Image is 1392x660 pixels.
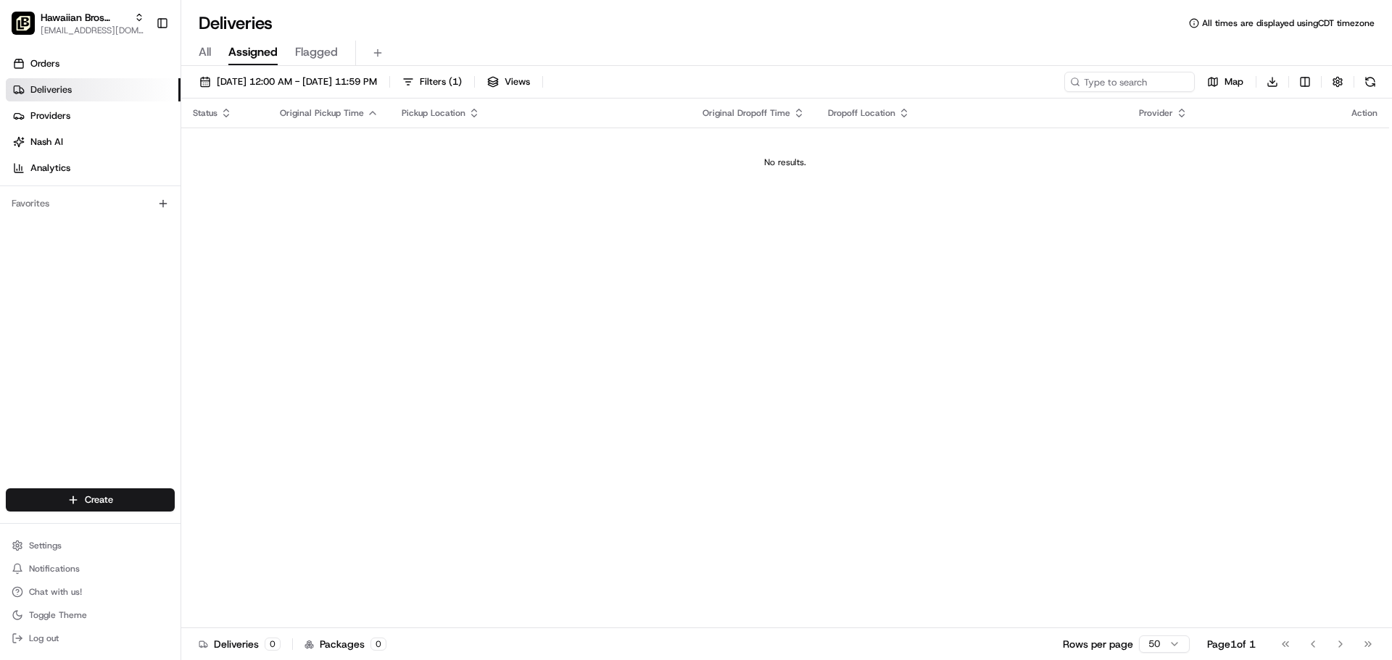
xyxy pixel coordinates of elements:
[6,156,181,180] a: Analytics
[41,10,128,25] button: Hawaiian Bros ([PERSON_NAME] IL)
[29,563,80,575] span: Notifications
[193,72,384,92] button: [DATE] 12:00 AM - [DATE] 11:59 PM
[6,6,150,41] button: Hawaiian Bros (O'Fallon IL)Hawaiian Bros ([PERSON_NAME] IL)[EMAIL_ADDRESS][DOMAIN_NAME]
[1064,72,1195,92] input: Type to search
[304,637,386,651] div: Packages
[1063,637,1133,651] p: Rows per page
[280,107,364,119] span: Original Pickup Time
[29,586,82,598] span: Chat with us!
[12,12,35,35] img: Hawaiian Bros (O'Fallon IL)
[199,12,273,35] h1: Deliveries
[1202,17,1375,29] span: All times are displayed using CDT timezone
[199,43,211,61] span: All
[6,535,175,556] button: Settings
[481,72,536,92] button: Views
[6,52,181,75] a: Orders
[6,192,175,215] div: Favorites
[199,637,281,651] div: Deliveries
[828,107,895,119] span: Dropoff Location
[29,632,59,644] span: Log out
[396,72,468,92] button: Filters(1)
[217,75,377,88] span: [DATE] 12:00 AM - [DATE] 11:59 PM
[29,540,62,551] span: Settings
[295,43,338,61] span: Flagged
[6,488,175,511] button: Create
[265,638,281,651] div: 0
[1360,72,1380,92] button: Refresh
[193,107,217,119] span: Status
[1139,107,1173,119] span: Provider
[6,559,175,579] button: Notifications
[420,75,462,88] span: Filters
[703,107,790,119] span: Original Dropoff Time
[402,107,465,119] span: Pickup Location
[30,109,70,122] span: Providers
[6,104,181,128] a: Providers
[30,57,59,70] span: Orders
[29,609,87,621] span: Toggle Theme
[85,493,113,506] span: Create
[1201,72,1250,92] button: Map
[449,75,462,88] span: ( 1 )
[1351,107,1377,119] div: Action
[187,156,1383,168] div: No results.
[6,78,181,101] a: Deliveries
[6,605,175,625] button: Toggle Theme
[1207,637,1256,651] div: Page 1 of 1
[370,638,386,651] div: 0
[228,43,278,61] span: Assigned
[6,628,175,648] button: Log out
[30,83,72,96] span: Deliveries
[1225,75,1243,88] span: Map
[505,75,530,88] span: Views
[6,130,181,154] a: Nash AI
[30,135,63,149] span: Nash AI
[6,582,175,602] button: Chat with us!
[41,25,144,36] button: [EMAIL_ADDRESS][DOMAIN_NAME]
[30,162,70,175] span: Analytics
